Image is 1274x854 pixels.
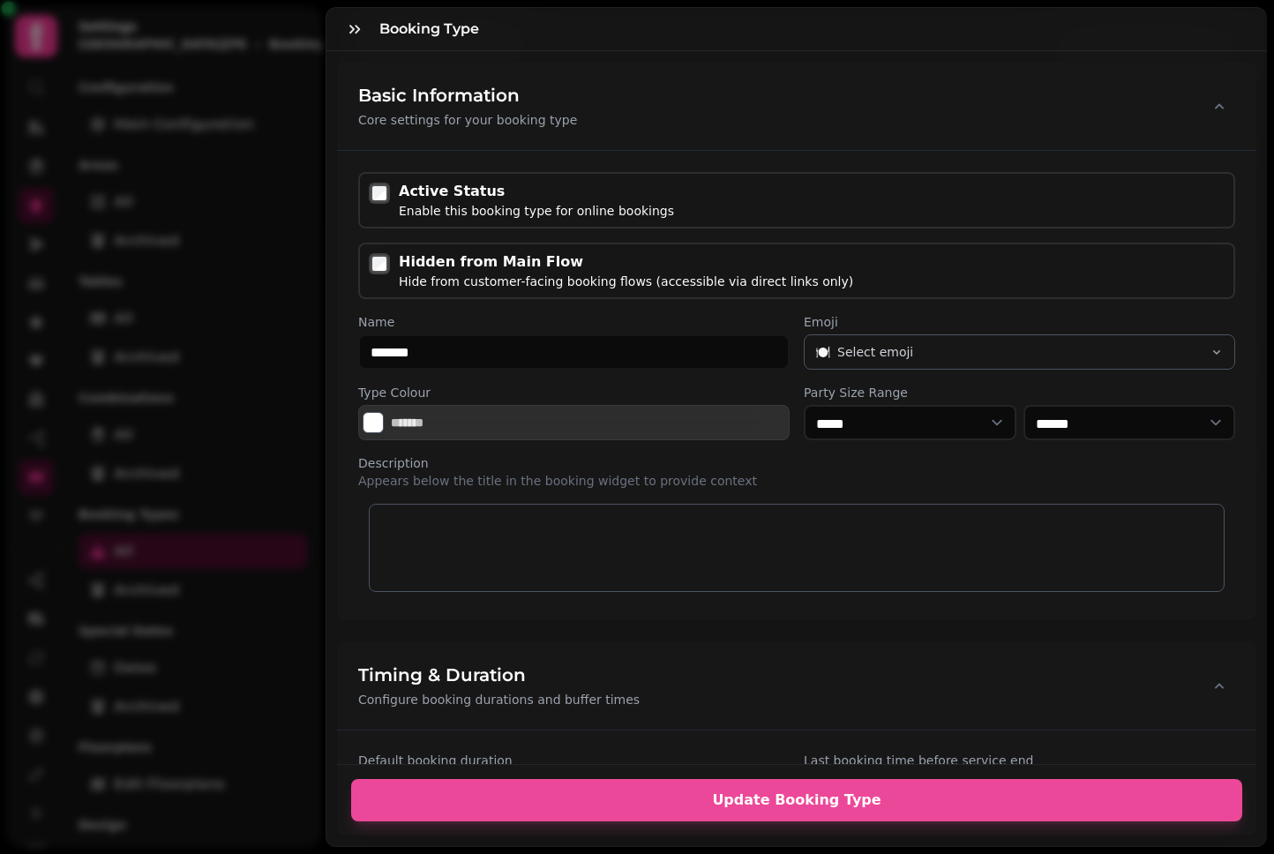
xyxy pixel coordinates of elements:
[379,19,486,40] h3: Booking Type
[804,334,1235,370] button: 🍽️Select emoji
[358,384,790,401] label: Type Colour
[804,384,1235,401] label: Party Size Range
[358,454,1235,472] label: Description
[358,405,790,440] div: Select color
[399,181,674,202] div: Active Status
[804,313,1235,331] label: Emoji
[837,343,913,361] span: Select emoji
[372,793,1221,807] span: Update Booking Type
[358,752,790,769] label: Default booking duration
[351,779,1242,821] button: Update Booking Type
[358,313,790,331] label: Name
[358,691,640,708] p: Configure booking durations and buffer times
[399,273,853,290] div: Hide from customer-facing booking flows (accessible via direct links only)
[815,343,830,361] span: 🍽️
[358,111,577,129] p: Core settings for your booking type
[358,663,640,687] h3: Timing & Duration
[358,83,577,108] h3: Basic Information
[804,752,1235,769] label: Last booking time before service end
[399,202,674,220] div: Enable this booking type for online bookings
[358,472,1235,490] p: Appears below the title in the booking widget to provide context
[363,412,384,433] button: Select color
[399,251,853,273] div: Hidden from Main Flow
